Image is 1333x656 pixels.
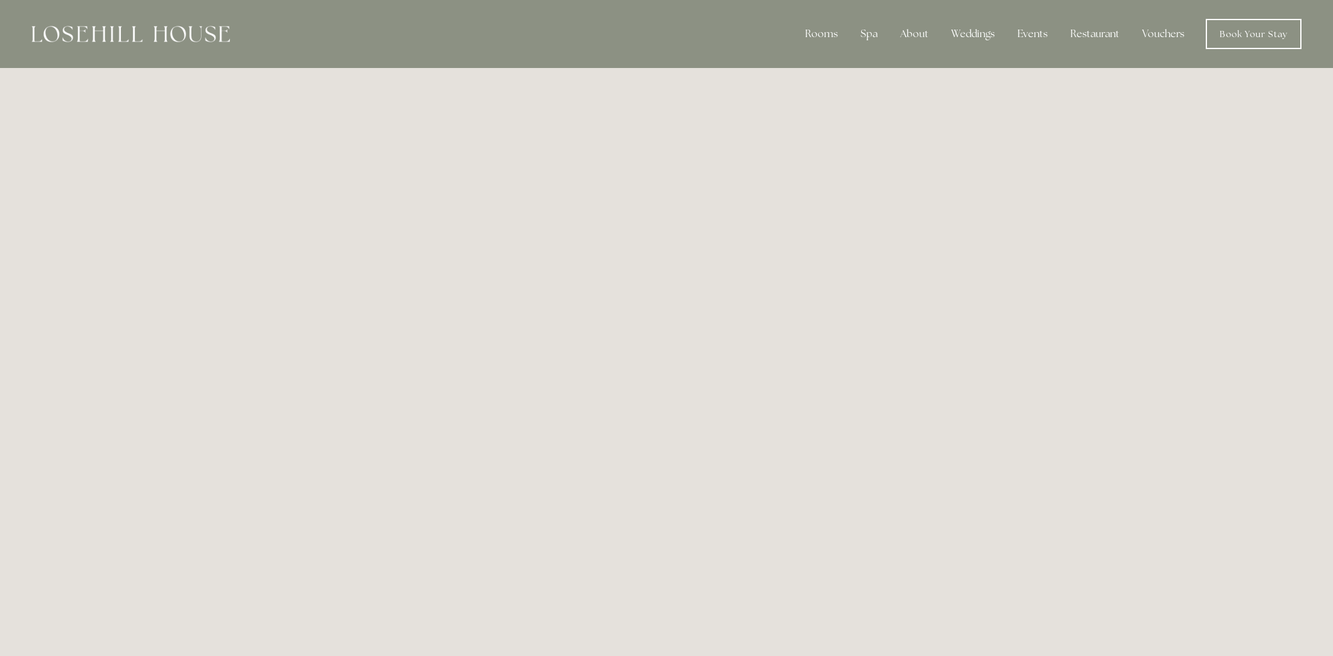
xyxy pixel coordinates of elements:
[1060,21,1130,47] div: Restaurant
[941,21,1005,47] div: Weddings
[850,21,888,47] div: Spa
[1007,21,1058,47] div: Events
[1132,21,1194,47] a: Vouchers
[795,21,848,47] div: Rooms
[890,21,939,47] div: About
[31,26,230,42] img: Losehill House
[1206,19,1302,49] a: Book Your Stay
